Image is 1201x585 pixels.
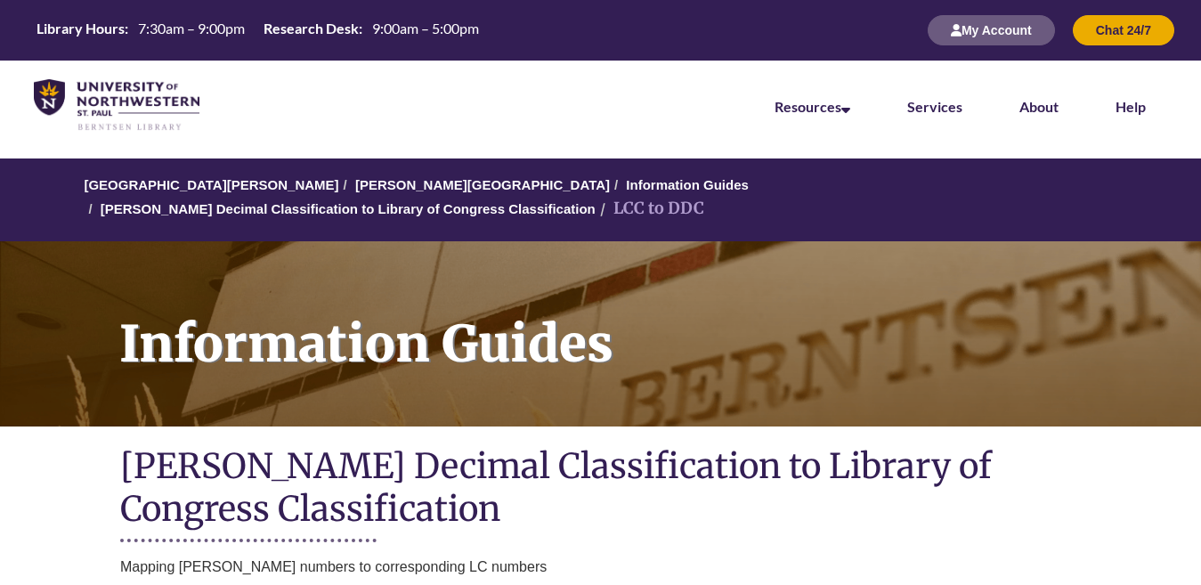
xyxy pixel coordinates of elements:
span: 9:00am – 5:00pm [372,20,479,37]
th: Library Hours: [29,19,131,38]
button: My Account [928,15,1055,45]
span: Mapping [PERSON_NAME] numbers to corresponding LC numbers [120,559,547,574]
li: LCC to DDC [596,196,704,222]
a: Help [1116,98,1146,115]
a: Resources [775,98,850,115]
a: Chat 24/7 [1073,22,1174,37]
span: 7:30am – 9:00pm [138,20,245,37]
table: Hours Today [29,19,486,41]
a: My Account [928,22,1055,37]
a: [PERSON_NAME][GEOGRAPHIC_DATA] [355,177,610,192]
img: UNWSP Library Logo [34,79,199,132]
a: [PERSON_NAME] Decimal Classification to Library of Congress Classification [101,201,596,216]
a: About [1019,98,1059,115]
th: Research Desk: [256,19,365,38]
h1: [PERSON_NAME] Decimal Classification to Library of Congress Classification [120,444,1081,534]
button: Chat 24/7 [1073,15,1174,45]
a: Hours Today [29,19,486,43]
a: Services [907,98,962,115]
a: [GEOGRAPHIC_DATA][PERSON_NAME] [84,177,338,192]
h1: Information Guides [100,241,1201,403]
a: Information Guides [626,177,749,192]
